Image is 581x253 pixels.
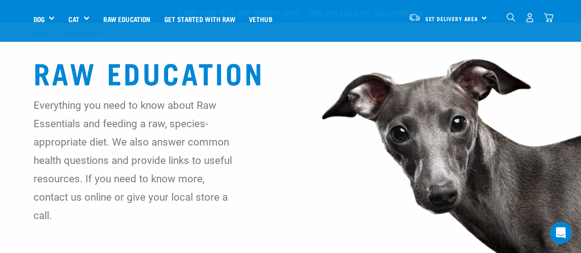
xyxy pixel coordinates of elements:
a: Cat [68,14,79,24]
h1: Raw Education [34,56,548,89]
div: Open Intercom Messenger [550,222,572,244]
a: Vethub [242,0,279,37]
img: van-moving.png [408,13,421,22]
img: home-icon-1@2x.png [507,13,515,22]
img: user.png [525,13,535,22]
img: home-icon@2x.png [544,13,553,22]
a: Dog [34,14,45,24]
span: Set Delivery Area [425,17,479,20]
a: Get started with Raw [158,0,242,37]
a: Raw Education [96,0,157,37]
p: Everything you need to know about Raw Essentials and feeding a raw, species-appropriate diet. We ... [34,96,239,225]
